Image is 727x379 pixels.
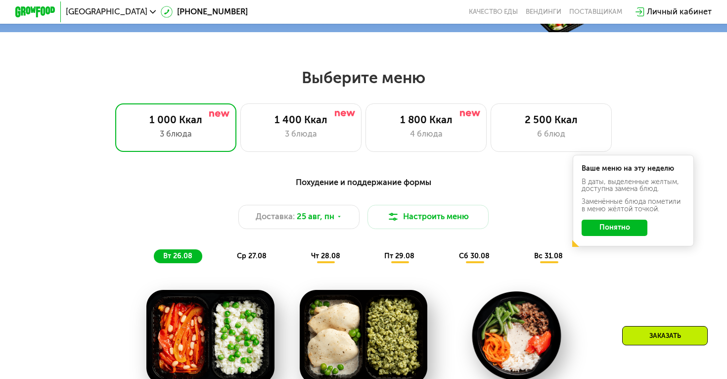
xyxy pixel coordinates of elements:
[251,114,351,126] div: 1 400 Ккал
[582,198,684,213] div: Заменённые блюда пометили в меню жёлтой точкой.
[376,114,476,126] div: 1 800 Ккал
[582,165,684,172] div: Ваше меню на эту неделю
[163,252,192,260] span: вт 26.08
[459,252,490,260] span: сб 30.08
[237,252,267,260] span: ср 27.08
[582,179,684,193] div: В даты, выделенные желтым, доступна замена блюд.
[126,114,226,126] div: 1 000 Ккал
[367,205,489,229] button: Настроить меню
[469,8,518,16] a: Качество еды
[65,176,663,189] div: Похудение и поддержание формы
[251,128,351,141] div: 3 блюда
[582,220,647,236] button: Понятно
[66,8,147,16] span: [GEOGRAPHIC_DATA]
[622,326,708,345] div: Заказать
[534,252,563,260] span: вс 31.08
[569,8,622,16] div: поставщикам
[256,211,295,223] span: Доставка:
[297,211,334,223] span: 25 авг, пн
[647,6,712,18] div: Личный кабинет
[501,128,601,141] div: 6 блюд
[526,8,561,16] a: Вендинги
[311,252,340,260] span: чт 28.08
[501,114,601,126] div: 2 500 Ккал
[32,68,694,88] h2: Выберите меню
[161,6,248,18] a: [PHONE_NUMBER]
[126,128,226,141] div: 3 блюда
[376,128,476,141] div: 4 блюда
[384,252,414,260] span: пт 29.08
